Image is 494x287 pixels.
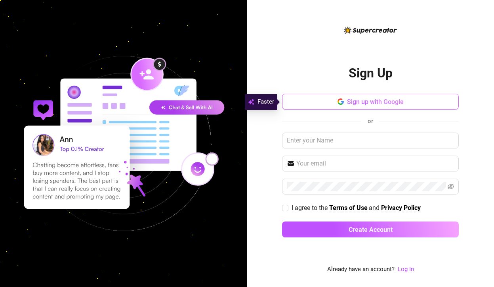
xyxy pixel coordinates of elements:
span: Faster [257,97,274,107]
a: Log In [398,265,414,274]
a: Log In [398,266,414,273]
img: svg%3e [248,97,254,107]
h2: Sign Up [349,65,393,81]
button: Create Account [282,222,459,237]
strong: Terms of Use [329,204,368,212]
span: and [369,204,381,212]
span: I agree to the [292,204,329,212]
input: Enter your Name [282,133,459,148]
span: or [368,117,373,125]
button: Sign up with Google [282,94,459,110]
span: Create Account [349,226,393,233]
span: eye-invisible [448,183,454,190]
strong: Privacy Policy [381,204,421,212]
span: Already have an account? [327,265,395,274]
a: Privacy Policy [381,204,421,212]
span: Sign up with Google [347,98,404,106]
a: Terms of Use [329,204,368,212]
img: logo-BBDzfeDw.svg [344,27,397,34]
input: Your email [296,159,454,168]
